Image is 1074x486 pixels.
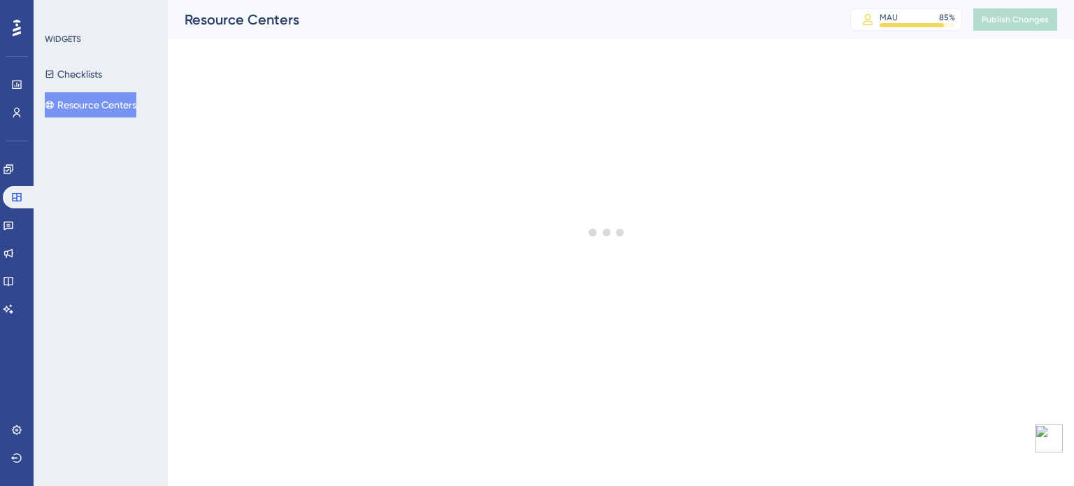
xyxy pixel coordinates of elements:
[45,92,136,117] button: Resource Centers
[880,12,898,23] div: MAU
[185,10,815,29] div: Resource Centers
[45,62,102,87] button: Checklists
[45,34,81,45] div: WIDGETS
[939,12,955,23] div: 85 %
[982,14,1049,25] span: Publish Changes
[973,8,1057,31] button: Publish Changes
